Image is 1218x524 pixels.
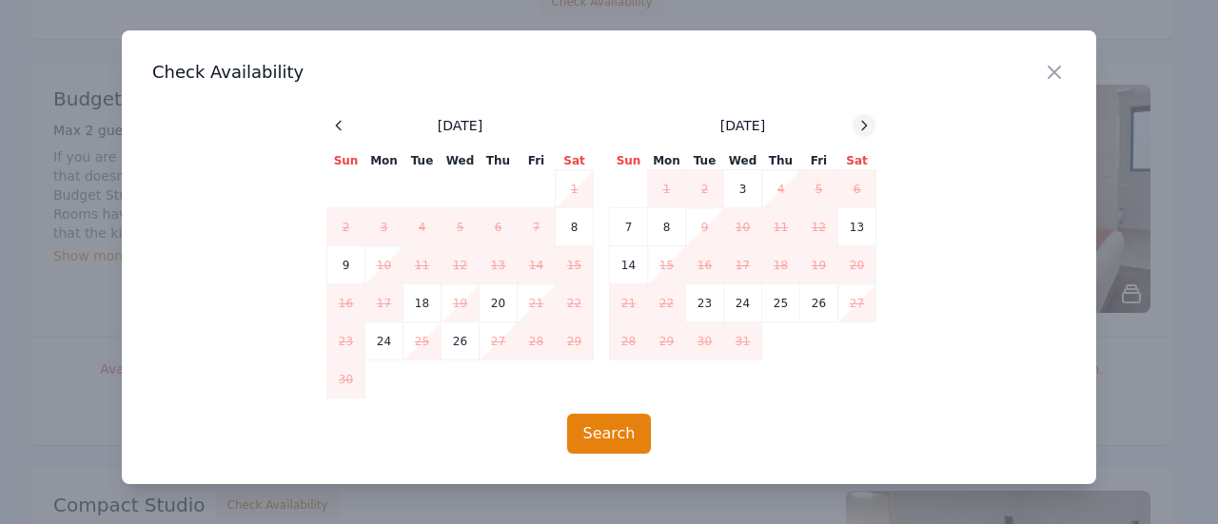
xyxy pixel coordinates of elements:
td: 18 [762,246,800,284]
td: 21 [610,284,648,322]
td: 2 [686,170,724,208]
td: 24 [365,322,403,360]
td: 17 [724,246,762,284]
td: 12 [800,208,838,246]
td: 15 [556,246,594,284]
td: 27 [480,322,518,360]
th: Sat [838,152,876,170]
td: 16 [327,284,365,322]
th: Tue [686,152,724,170]
td: 19 [800,246,838,284]
td: 25 [403,322,442,360]
td: 3 [365,208,403,246]
td: 1 [556,170,594,208]
td: 14 [610,246,648,284]
th: Fri [800,152,838,170]
td: 10 [724,208,762,246]
td: 15 [648,246,686,284]
td: 10 [365,246,403,284]
td: 24 [724,284,762,322]
td: 3 [724,170,762,208]
td: 9 [327,246,365,284]
td: 7 [610,208,648,246]
td: 29 [648,322,686,360]
td: 11 [403,246,442,284]
td: 20 [838,246,876,284]
td: 31 [724,322,762,360]
td: 1 [648,170,686,208]
span: [DATE] [438,116,482,135]
td: 8 [648,208,686,246]
td: 16 [686,246,724,284]
th: Mon [365,152,403,170]
th: Fri [518,152,556,170]
th: Thu [480,152,518,170]
th: Tue [403,152,442,170]
h3: Check Availability [152,61,1066,84]
td: 29 [556,322,594,360]
td: 30 [686,322,724,360]
button: Search [567,414,652,454]
td: 11 [762,208,800,246]
td: 28 [518,322,556,360]
th: Sun [327,152,365,170]
span: [DATE] [720,116,765,135]
td: 27 [838,284,876,322]
th: Sat [556,152,594,170]
th: Wed [442,152,480,170]
td: 13 [480,246,518,284]
td: 20 [480,284,518,322]
td: 26 [442,322,480,360]
td: 4 [762,170,800,208]
td: 26 [800,284,838,322]
th: Wed [724,152,762,170]
td: 4 [403,208,442,246]
td: 23 [327,322,365,360]
td: 5 [800,170,838,208]
td: 8 [556,208,594,246]
td: 28 [610,322,648,360]
td: 22 [648,284,686,322]
th: Thu [762,152,800,170]
th: Sun [610,152,648,170]
td: 19 [442,284,480,322]
td: 23 [686,284,724,322]
td: 13 [838,208,876,246]
td: 30 [327,360,365,398]
td: 5 [442,208,480,246]
td: 22 [556,284,594,322]
td: 6 [838,170,876,208]
td: 12 [442,246,480,284]
td: 9 [686,208,724,246]
td: 17 [365,284,403,322]
td: 21 [518,284,556,322]
td: 18 [403,284,442,322]
td: 14 [518,246,556,284]
td: 2 [327,208,365,246]
td: 6 [480,208,518,246]
th: Mon [648,152,686,170]
td: 25 [762,284,800,322]
td: 7 [518,208,556,246]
